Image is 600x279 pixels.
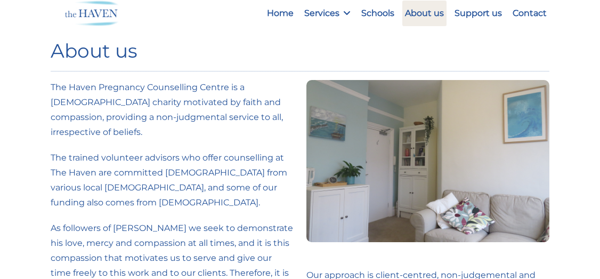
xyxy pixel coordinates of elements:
[51,39,549,62] h1: About us
[452,1,505,26] a: Support us
[302,1,353,26] a: Services
[359,1,397,26] a: Schools
[306,80,549,242] img: The Haven's counselling room from another angle
[51,80,294,140] p: The Haven Pregnancy Counselling Centre is a [DEMOGRAPHIC_DATA] charity motivated by faith and com...
[402,1,447,26] a: About us
[510,1,549,26] a: Contact
[264,1,296,26] a: Home
[51,150,294,210] p: The trained volunteer advisors who offer counselling at The Haven are committed [DEMOGRAPHIC_DATA...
